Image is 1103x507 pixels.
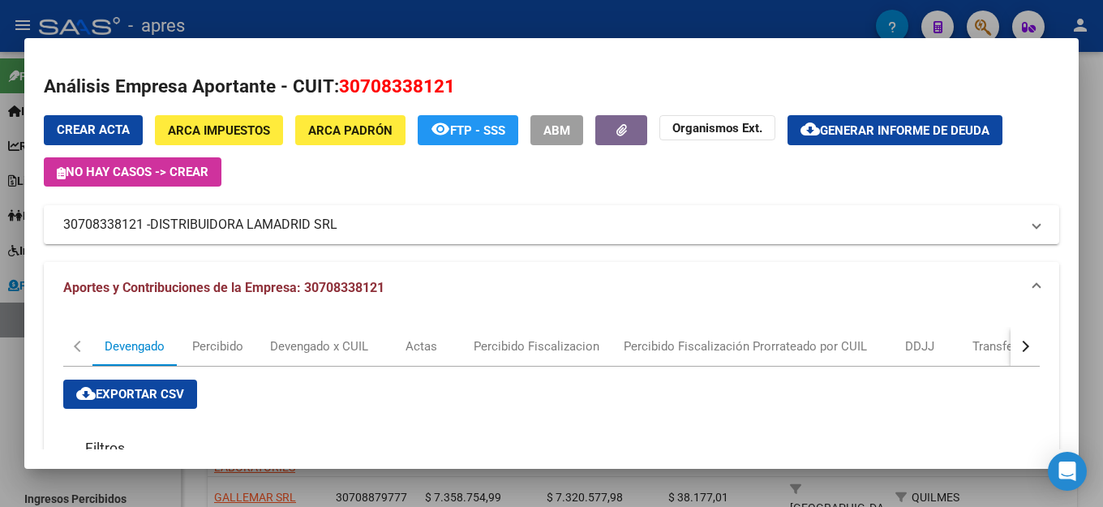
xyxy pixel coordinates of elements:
[530,115,583,145] button: ABM
[450,123,505,138] span: FTP - SSS
[44,73,1059,101] h2: Análisis Empresa Aportante - CUIT:
[418,115,518,145] button: FTP - SSS
[63,215,1020,234] mat-panel-title: 30708338121 -
[672,121,762,135] strong: Organismos Ext.
[63,380,197,409] button: Exportar CSV
[295,115,406,145] button: ARCA Padrón
[800,119,820,139] mat-icon: cloud_download
[905,337,934,355] div: DDJJ
[820,123,989,138] span: Generar informe de deuda
[624,337,867,355] div: Percibido Fiscalización Prorrateado por CUIL
[192,337,243,355] div: Percibido
[77,439,133,457] h3: Filtros
[150,215,337,234] span: DISTRIBUIDORA LAMADRID SRL
[76,384,96,403] mat-icon: cloud_download
[972,337,1053,355] div: Transferencias
[659,115,775,140] button: Organismos Ext.
[44,157,221,187] button: No hay casos -> Crear
[308,123,393,138] span: ARCA Padrón
[431,119,450,139] mat-icon: remove_red_eye
[76,387,184,402] span: Exportar CSV
[788,115,1002,145] button: Generar informe de deuda
[105,337,165,355] div: Devengado
[474,337,599,355] div: Percibido Fiscalizacion
[339,75,455,97] span: 30708338121
[57,165,208,179] span: No hay casos -> Crear
[168,123,270,138] span: ARCA Impuestos
[270,337,368,355] div: Devengado x CUIL
[155,115,283,145] button: ARCA Impuestos
[44,115,143,145] button: Crear Acta
[57,122,130,137] span: Crear Acta
[406,337,437,355] div: Actas
[44,205,1059,244] mat-expansion-panel-header: 30708338121 -DISTRIBUIDORA LAMADRID SRL
[1048,452,1087,491] div: Open Intercom Messenger
[44,262,1059,314] mat-expansion-panel-header: Aportes y Contribuciones de la Empresa: 30708338121
[63,280,384,295] span: Aportes y Contribuciones de la Empresa: 30708338121
[543,123,570,138] span: ABM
